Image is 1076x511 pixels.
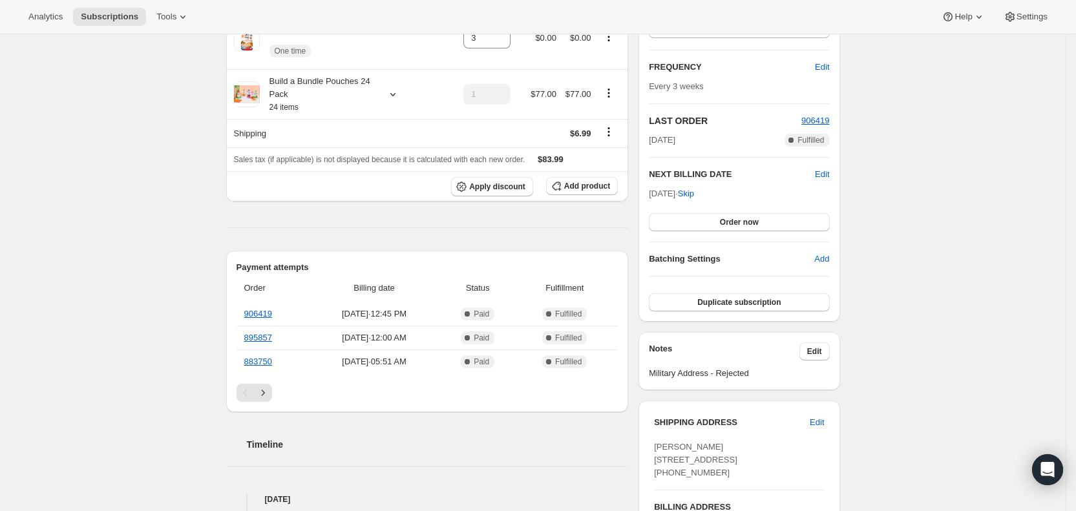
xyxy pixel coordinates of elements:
[73,8,146,26] button: Subscriptions
[649,134,675,147] span: [DATE]
[474,357,489,367] span: Paid
[244,309,272,318] a: 906419
[801,116,829,125] a: 906419
[807,346,822,357] span: Edit
[244,357,272,366] a: 883750
[649,342,799,360] h3: Notes
[149,8,197,26] button: Tools
[598,125,619,139] button: Shipping actions
[934,8,993,26] button: Help
[799,342,830,360] button: Edit
[555,309,582,319] span: Fulfilled
[156,12,176,22] span: Tools
[649,81,704,91] span: Every 3 weeks
[815,61,829,74] span: Edit
[678,187,694,200] span: Skip
[260,75,376,114] div: Build a Bundle Pouches 24 Pack
[244,333,272,342] a: 895857
[226,119,458,147] th: Shipping
[444,282,511,295] span: Status
[519,282,610,295] span: Fulfillment
[807,249,837,269] button: Add
[555,333,582,343] span: Fulfilled
[720,217,759,227] span: Order now
[28,12,63,22] span: Analytics
[312,355,436,368] span: [DATE] · 05:51 AM
[81,12,138,22] span: Subscriptions
[226,493,629,506] h4: [DATE]
[598,30,619,44] button: Product actions
[649,293,829,311] button: Duplicate subscription
[237,384,618,402] nav: Pagination
[815,168,829,181] button: Edit
[538,154,564,164] span: $83.99
[802,412,832,433] button: Edit
[649,61,815,74] h2: FREQUENCY
[546,177,618,195] button: Add product
[814,253,829,266] span: Add
[234,155,525,164] span: Sales tax (if applicable) is not displayed because it is calculated with each new order.
[649,213,829,231] button: Order now
[451,177,533,196] button: Apply discount
[649,253,814,266] h6: Batching Settings
[598,86,619,100] button: Product actions
[269,103,299,112] small: 24 items
[565,89,591,99] span: $77.00
[996,8,1055,26] button: Settings
[474,309,489,319] span: Paid
[810,416,824,429] span: Edit
[260,12,447,64] div: Farmer [PERSON_NAME]'s Pumpkin Apple Pie
[797,135,824,145] span: Fulfilled
[1017,12,1048,22] span: Settings
[654,416,810,429] h3: SHIPPING ADDRESS
[312,308,436,320] span: [DATE] · 12:45 PM
[474,333,489,343] span: Paid
[237,261,618,274] h2: Payment attempts
[570,33,591,43] span: $0.00
[275,46,306,56] span: One time
[801,114,829,127] button: 906419
[697,297,781,308] span: Duplicate subscription
[254,384,272,402] button: Next
[649,168,815,181] h2: NEXT BILLING DATE
[21,8,70,26] button: Analytics
[237,274,309,302] th: Order
[564,181,610,191] span: Add product
[312,331,436,344] span: [DATE] · 12:00 AM
[955,12,972,22] span: Help
[531,89,556,99] span: $77.00
[247,438,629,451] h2: Timeline
[555,357,582,367] span: Fulfilled
[312,282,436,295] span: Billing date
[807,57,837,78] button: Edit
[535,33,556,43] span: $0.00
[570,129,591,138] span: $6.99
[469,182,525,192] span: Apply discount
[649,114,801,127] h2: LAST ORDER
[654,442,737,477] span: [PERSON_NAME] [STREET_ADDRESS] [PHONE_NUMBER]
[649,367,829,380] span: Military Address - Rejected
[649,189,694,198] span: [DATE] ·
[1032,454,1063,485] div: Open Intercom Messenger
[670,183,702,204] button: Skip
